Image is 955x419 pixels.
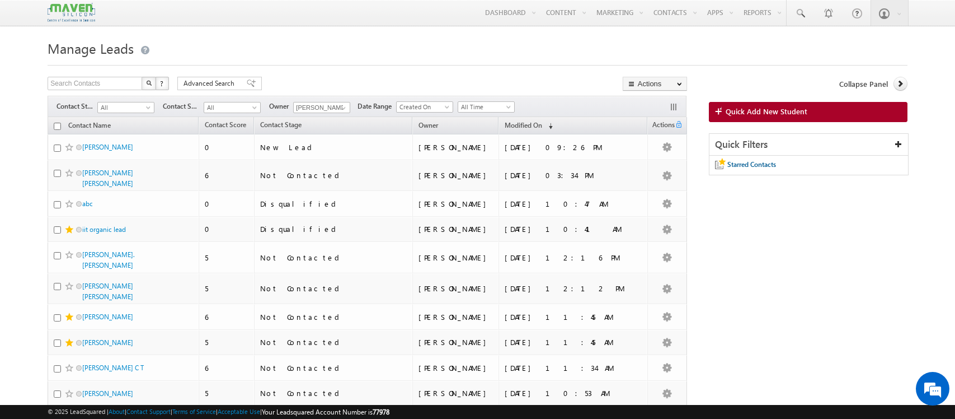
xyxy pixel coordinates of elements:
a: abc [82,199,93,208]
div: [PERSON_NAME] [418,224,494,234]
div: Not Contacted [260,253,407,263]
div: Not Contacted [260,363,407,373]
span: Contact Source [163,101,204,111]
div: [DATE] 12:16 PM [505,253,642,263]
span: Starred Contacts [727,160,776,169]
div: [DATE] 12:12 PM [505,283,642,294]
div: [PERSON_NAME] [418,199,494,209]
div: Not Contacted [260,170,407,180]
span: Contact Stage [57,101,97,111]
a: All [97,102,154,113]
a: Created On [396,101,453,113]
a: Terms of Service [172,408,216,415]
div: 0 [205,199,249,209]
a: [PERSON_NAME] [PERSON_NAME] [82,282,133,301]
div: [PERSON_NAME] [418,312,494,322]
div: [DATE] 11:34 AM [505,363,642,373]
span: Owner [418,121,438,129]
div: [DATE] 09:26 PM [505,142,642,152]
span: Modified On [505,121,542,129]
a: iit organic lead [82,225,126,234]
span: Manage Leads [48,39,134,57]
a: All Time [458,101,515,113]
a: [PERSON_NAME] [PERSON_NAME] [82,169,133,188]
a: [PERSON_NAME]. [PERSON_NAME] [82,250,135,269]
a: Contact Support [126,408,171,415]
span: Quick Add New Student [726,106,807,117]
span: All [98,103,151,113]
a: [PERSON_NAME] C T [82,364,144,372]
div: [PERSON_NAME] [418,363,494,373]
div: Not Contacted [260,337,407,347]
a: [PERSON_NAME] [82,338,133,347]
div: [DATE] 03:34 PM [505,170,642,180]
a: Contact Name [63,119,116,134]
div: New Lead [260,142,407,152]
div: Quick Filters [709,134,908,156]
div: [DATE] 11:45 AM [505,337,642,347]
div: [PERSON_NAME] [418,170,494,180]
span: Contact Score [205,120,246,129]
div: 5 [205,337,249,347]
div: [PERSON_NAME] [418,388,494,398]
span: (sorted descending) [544,122,553,131]
div: Disqualified [260,199,407,209]
div: Disqualified [260,224,407,234]
button: ? [156,77,169,90]
a: Show All Items [335,103,349,114]
span: Contact Stage [260,120,302,129]
div: 6 [205,170,249,180]
a: All [204,102,261,113]
img: Search [146,80,152,86]
span: © 2025 LeadSquared | | | | | [48,407,389,417]
a: Contact Stage [255,119,307,133]
div: Not Contacted [260,312,407,322]
div: [PERSON_NAME] [418,142,494,152]
span: Date Range [357,101,396,111]
div: 6 [205,312,249,322]
div: [DATE] 10:47 AM [505,199,642,209]
div: 5 [205,253,249,263]
span: Collapse Panel [839,79,888,89]
a: [PERSON_NAME] [82,313,133,321]
div: 5 [205,388,249,398]
img: Custom Logo [48,3,95,22]
input: Check all records [54,123,61,130]
div: 5 [205,283,249,294]
a: About [109,408,125,415]
div: [DATE] 10:41 AM [505,224,642,234]
div: [PERSON_NAME] [418,253,494,263]
span: All [204,103,257,113]
a: Modified On (sorted descending) [499,119,558,133]
div: Not Contacted [260,388,407,398]
span: Advanced Search [184,78,238,89]
button: Actions [623,77,687,91]
span: Owner [269,101,293,111]
span: Created On [397,102,450,112]
a: Acceptable Use [218,408,260,415]
div: 0 [205,224,249,234]
a: Contact Score [199,119,252,133]
span: Your Leadsquared Account Number is [262,408,389,416]
div: Not Contacted [260,283,407,294]
div: [PERSON_NAME] [418,337,494,347]
a: [PERSON_NAME] [82,389,133,398]
span: 77978 [373,408,389,416]
div: [DATE] 11:45 AM [505,312,642,322]
div: [DATE] 10:53 AM [505,388,642,398]
a: [PERSON_NAME] [82,143,133,151]
span: Actions [648,119,675,133]
a: Quick Add New Student [709,102,907,122]
span: ? [160,78,165,88]
span: All Time [458,102,511,112]
input: Type to Search [293,102,350,113]
div: [PERSON_NAME] [418,283,494,294]
div: 0 [205,142,249,152]
div: 6 [205,363,249,373]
